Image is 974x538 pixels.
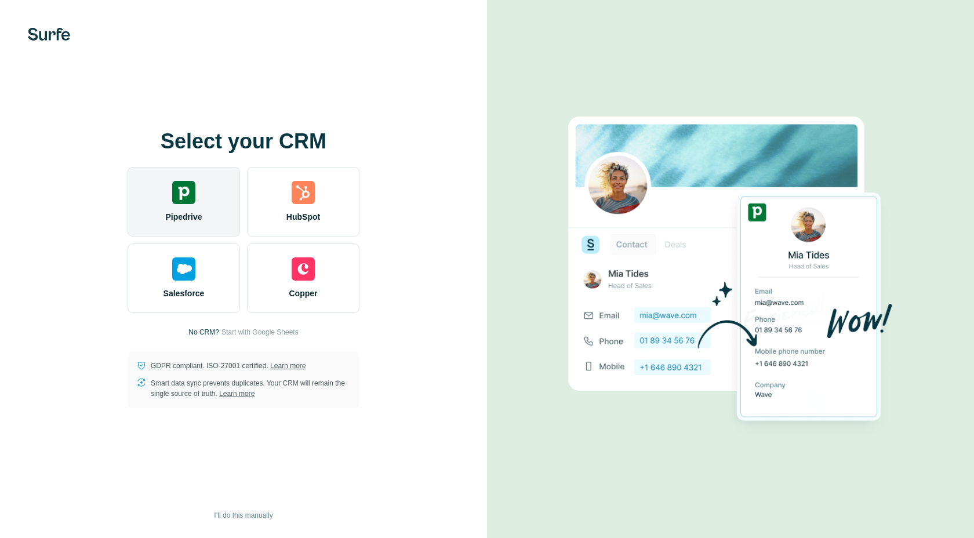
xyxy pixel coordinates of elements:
[151,361,306,371] p: GDPR compliant. ISO-27001 certified.
[28,28,70,41] img: Surfe's logo
[206,507,281,524] button: I’ll do this manually
[286,211,320,223] span: HubSpot
[163,288,205,299] span: Salesforce
[292,181,315,204] img: hubspot's logo
[221,327,299,337] button: Start with Google Sheets
[165,211,202,223] span: Pipedrive
[292,257,315,281] img: copper's logo
[151,378,350,399] p: Smart data sync prevents duplicates. Your CRM will remain the single source of truth.
[219,390,255,398] a: Learn more
[568,97,893,441] img: PIPEDRIVE image
[128,130,359,153] h1: Select your CRM
[172,257,195,281] img: salesforce's logo
[270,362,306,370] a: Learn more
[188,327,219,337] p: No CRM?
[214,510,272,521] span: I’ll do this manually
[289,288,318,299] span: Copper
[172,181,195,204] img: pipedrive's logo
